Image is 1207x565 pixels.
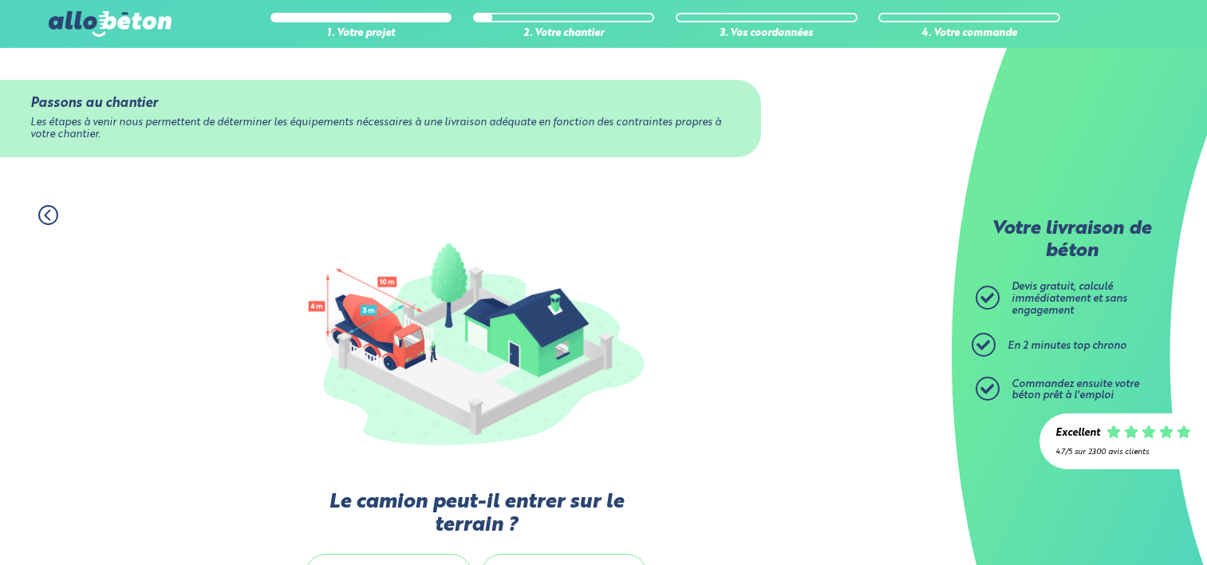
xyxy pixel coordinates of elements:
[980,219,1163,263] p: Votre livraison de béton
[270,28,452,40] div: 1. Votre projet
[1008,341,1126,351] span: En 2 minutes top chrono
[1065,503,1189,547] iframe: Help widget launcher
[1012,282,1127,315] span: Devis gratuit, calculé immédiatement et sans engagement
[30,96,731,111] div: Passons au chantier
[1055,448,1191,456] div: 4.7/5 sur 2300 avis clients
[1012,379,1139,401] span: Commandez ensuite votre béton prêt à l'emploi
[473,28,655,40] div: 2. Votre chantier
[30,117,731,140] div: Les étapes à venir nous permettent de déterminer les équipements nécessaires à une livraison adéq...
[301,491,652,538] label: Le camion peut-il entrer sur le terrain ?
[878,28,1060,40] div: 4. Votre commande
[676,28,858,40] div: 3. Vos coordonnées
[49,11,172,37] img: allobéton
[1055,428,1100,440] div: Excellent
